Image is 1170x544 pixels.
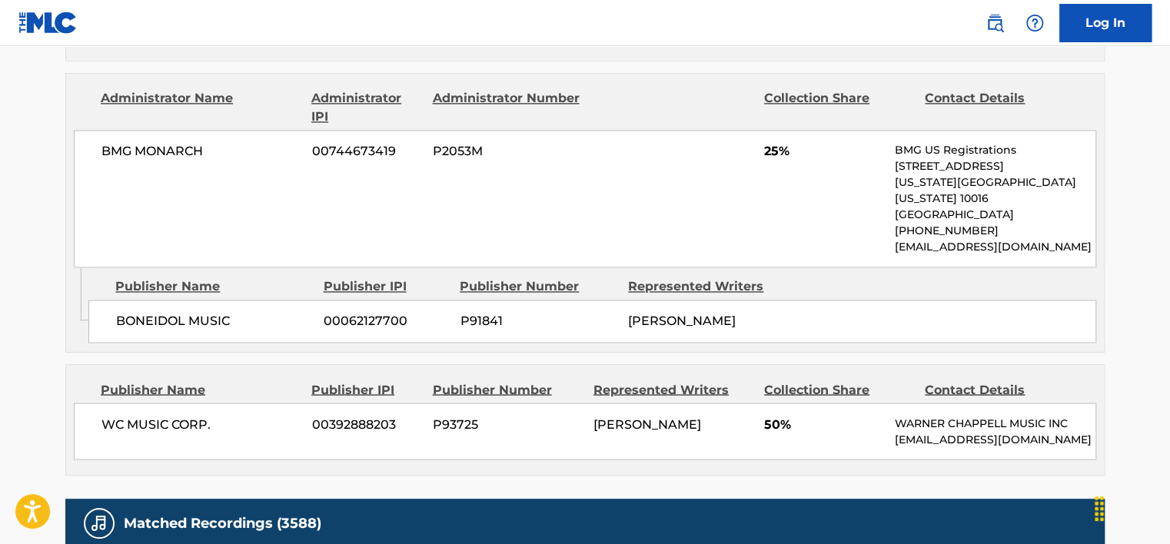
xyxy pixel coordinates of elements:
[925,89,1074,126] div: Contact Details
[895,223,1095,239] p: [PHONE_NUMBER]
[628,313,736,328] span: [PERSON_NAME]
[432,380,581,399] div: Publisher Number
[1025,14,1044,32] img: help
[1093,470,1170,544] iframe: Chat Widget
[1093,470,1170,544] div: চ্যাট উইজেট
[895,415,1095,431] p: WARNER CHAPPELL MUSIC INC
[101,142,301,161] span: BMG MONARCH
[460,312,617,330] span: P91841
[593,416,701,431] span: [PERSON_NAME]
[323,277,448,296] div: Publisher IPI
[1019,8,1050,38] div: Help
[101,380,300,399] div: Publisher Name
[764,142,883,161] span: 25%
[979,8,1010,38] a: Public Search
[460,277,617,296] div: Publisher Number
[101,415,301,433] span: WC MUSIC CORP.
[312,142,421,161] span: 00744673419
[312,415,421,433] span: 00392888203
[895,239,1095,255] p: [EMAIL_ADDRESS][DOMAIN_NAME]
[101,89,300,126] div: Administrator Name
[764,415,883,433] span: 50%
[115,277,311,296] div: Publisher Name
[433,142,582,161] span: P2053M
[124,514,321,532] h5: Matched Recordings (3588)
[986,14,1004,32] img: search
[18,12,78,34] img: MLC Logo
[925,380,1074,399] div: Contact Details
[311,89,420,126] div: Administrator IPI
[324,312,448,330] span: 00062127700
[311,380,420,399] div: Publisher IPI
[433,415,582,433] span: P93725
[90,514,108,532] img: Matched Recordings
[116,312,312,330] span: BONEIDOL MUSIC
[895,142,1095,158] p: BMG US Registrations
[593,380,753,399] div: Represented Writers
[895,158,1095,174] p: [STREET_ADDRESS]
[764,89,913,126] div: Collection Share
[895,207,1095,223] p: [GEOGRAPHIC_DATA]
[1087,486,1112,532] div: টেনে আনুন
[628,277,785,296] div: Represented Writers
[895,174,1095,207] p: [US_STATE][GEOGRAPHIC_DATA][US_STATE] 10016
[432,89,581,126] div: Administrator Number
[895,431,1095,447] p: [EMAIL_ADDRESS][DOMAIN_NAME]
[1059,4,1152,42] a: Log In
[764,380,913,399] div: Collection Share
